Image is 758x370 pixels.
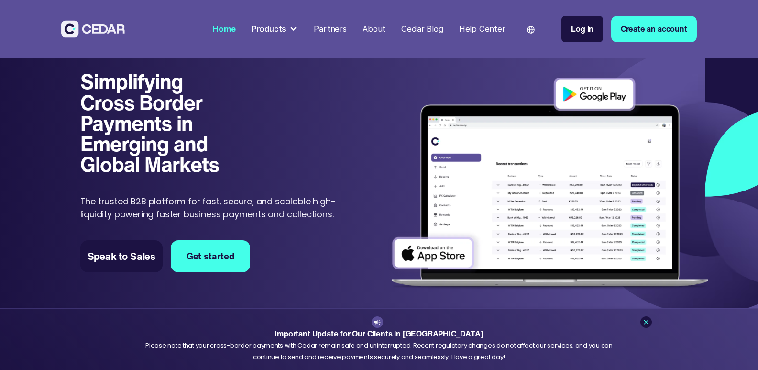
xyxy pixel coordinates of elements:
div: Products [247,19,302,39]
p: The trusted B2B platform for fast, secure, and scalable high-liquidity powering faster business p... [80,195,345,221]
div: Partners [314,23,347,35]
div: Log in [571,23,593,35]
h1: Simplifying Cross Border Payments in Emerging and Global Markets [80,71,239,175]
div: Help Center [459,23,505,35]
a: Cedar Blog [397,18,447,40]
a: Help Center [455,18,509,40]
a: About [359,18,390,40]
a: Home [209,18,240,40]
div: Products [252,23,286,35]
a: Speak to Sales [80,240,163,272]
a: Log in [561,16,603,42]
div: Home [212,23,235,35]
div: About [363,23,385,35]
a: Get started [171,240,250,272]
a: Partners [310,18,351,40]
a: Create an account [611,16,697,42]
img: world icon [527,26,535,34]
img: Dashboard of transactions [384,71,715,297]
div: Cedar Blog [401,23,443,35]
